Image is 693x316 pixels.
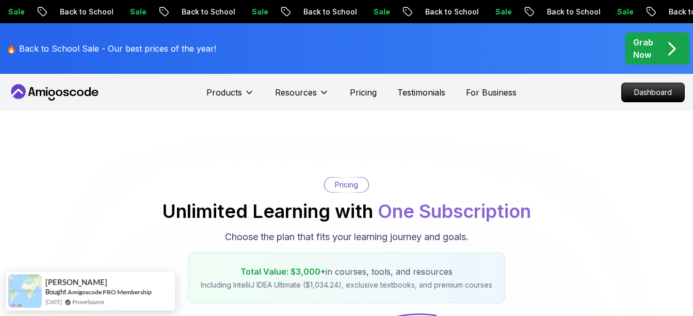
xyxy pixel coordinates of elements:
h2: Unlimited Learning with [162,201,531,222]
a: Dashboard [621,83,685,102]
a: Testimonials [397,86,445,99]
button: Resources [275,86,329,107]
span: One Subscription [378,200,531,223]
span: [PERSON_NAME] [45,278,107,287]
a: Pricing [350,86,377,99]
p: Sale [487,7,520,17]
a: ProveSource [72,297,104,306]
p: Products [206,86,242,99]
p: Resources [275,86,317,99]
p: Sale [365,7,398,17]
p: Sale [121,7,154,17]
p: Grab Now [633,36,653,61]
p: Including IntelliJ IDEA Ultimate ($1,034.24), exclusive textbooks, and premium courses [201,280,492,290]
p: Sale [608,7,641,17]
p: 🔥 Back to School Sale - Our best prices of the year! [6,42,216,55]
p: Back to School [416,7,487,17]
p: Back to School [51,7,121,17]
img: provesource social proof notification image [8,274,42,308]
p: Choose the plan that fits your learning journey and goals. [225,230,469,244]
button: Products [206,86,254,107]
p: Back to School [173,7,243,17]
p: Pricing [335,180,358,190]
a: For Business [466,86,517,99]
p: Back to School [538,7,608,17]
p: Back to School [295,7,365,17]
a: Amigoscode PRO Membership [68,288,152,296]
span: Total Value: $3,000+ [240,266,326,277]
p: Sale [243,7,276,17]
span: [DATE] [45,297,62,306]
p: in courses, tools, and resources [201,265,492,278]
span: Bought [45,288,67,296]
